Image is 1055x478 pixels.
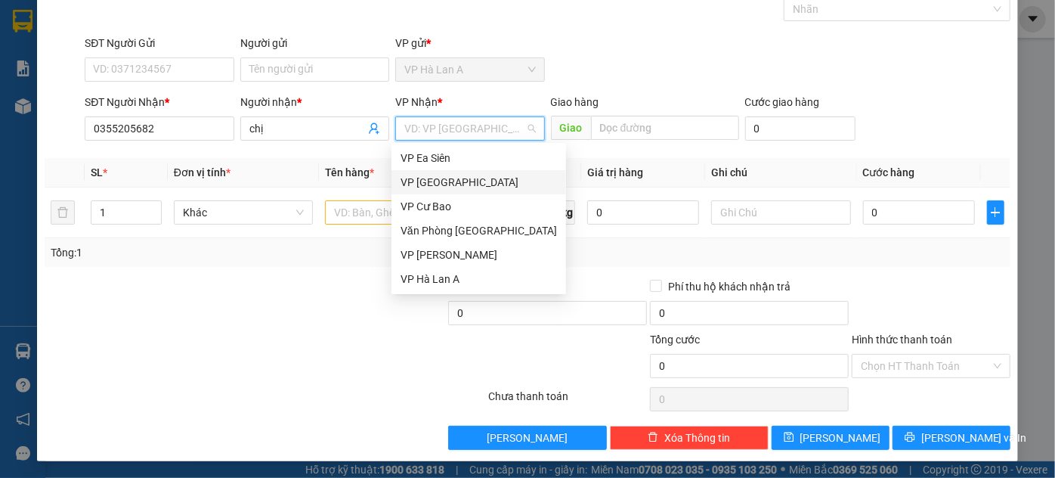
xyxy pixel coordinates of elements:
button: deleteXóa Thông tin [610,426,769,450]
div: VP [PERSON_NAME] [401,247,557,263]
input: Ghi Chú [711,200,851,225]
div: SĐT Người Gửi [85,35,234,51]
div: Người nhận [240,94,389,110]
span: Phí thu hộ khách nhận trả [662,278,797,295]
th: Ghi chú [705,158,857,188]
div: SĐT Người Nhận [85,94,234,110]
label: Cước giao hàng [745,96,820,108]
span: Tên hàng [325,166,374,178]
div: Người gửi [240,35,389,51]
span: Đơn vị tính [174,166,230,178]
span: Giá trị hàng [587,166,643,178]
button: delete [51,200,75,225]
div: VP Cư Bao [391,194,566,219]
span: Giao [551,116,591,140]
span: delete [648,432,658,444]
span: [PERSON_NAME] [487,430,568,446]
span: VP Nhận [395,96,438,108]
input: VD: Bàn, Ghế [325,200,465,225]
span: Xóa Thông tin [664,430,730,446]
button: plus [987,200,1005,225]
div: VP Hà Lan A [391,267,566,291]
div: VP Bình Hòa [391,170,566,194]
span: plus [988,206,1004,219]
label: Hình thức thanh toán [852,334,952,346]
div: VP [GEOGRAPHIC_DATA] [401,174,557,191]
div: Chưa thanh toán [487,388,649,414]
div: VP Hà Lan A [401,271,557,287]
div: VP Ea Siên [401,150,557,166]
div: Văn Phòng [GEOGRAPHIC_DATA] [401,222,557,239]
button: printer[PERSON_NAME] và In [893,426,1010,450]
span: save [784,432,794,444]
input: 0 [587,200,699,225]
span: user-add [368,123,380,135]
span: Tổng cước [650,334,700,346]
span: Khác [183,201,305,224]
span: SL [91,166,103,178]
button: save[PERSON_NAME] [772,426,889,450]
span: [PERSON_NAME] [800,430,881,446]
span: printer [905,432,915,444]
input: Dọc đường [591,116,739,140]
span: [PERSON_NAME] và In [921,430,1027,446]
span: kg [560,200,575,225]
div: VP Châu Sơn [391,243,566,267]
div: VP gửi [395,35,544,51]
div: VP Ea Siên [391,146,566,170]
span: VP Hà Lan A [404,58,535,81]
div: VP Cư Bao [401,198,557,215]
input: Cước giao hàng [745,116,855,141]
button: [PERSON_NAME] [448,426,607,450]
div: Văn Phòng Sài Gòn [391,219,566,243]
span: Cước hàng [863,166,915,178]
span: Giao hàng [551,96,599,108]
div: Tổng: 1 [51,244,408,261]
